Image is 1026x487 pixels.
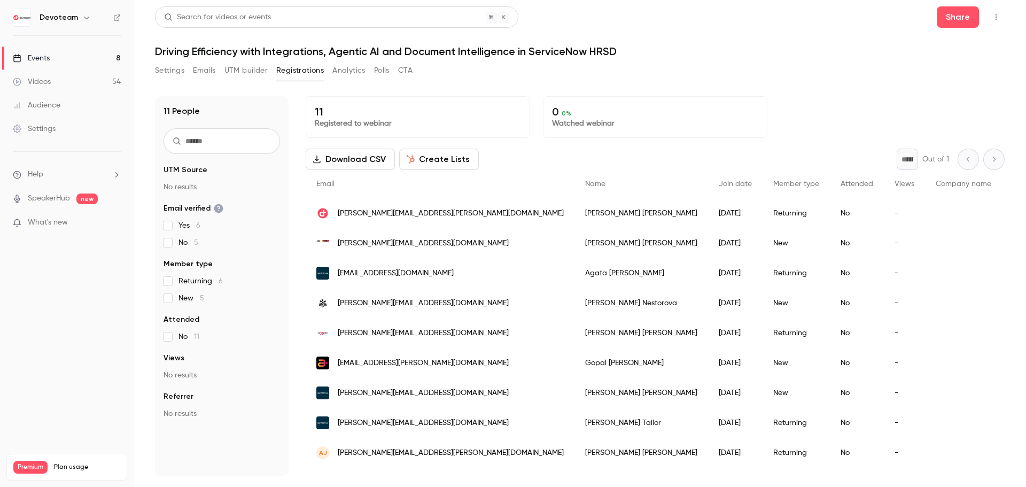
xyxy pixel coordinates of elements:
[306,149,395,170] button: Download CSV
[763,228,830,258] div: New
[763,348,830,378] div: New
[13,76,51,87] div: Videos
[830,288,884,318] div: No
[28,217,68,228] span: What's new
[164,408,280,419] p: No results
[338,388,509,399] span: [PERSON_NAME][EMAIL_ADDRESS][DOMAIN_NAME]
[338,298,509,309] span: [PERSON_NAME][EMAIL_ADDRESS][DOMAIN_NAME]
[338,208,564,219] span: [PERSON_NAME][EMAIL_ADDRESS][PERSON_NAME][DOMAIN_NAME]
[164,314,199,325] span: Attended
[884,228,925,258] div: -
[884,378,925,408] div: -
[763,378,830,408] div: New
[708,348,763,378] div: [DATE]
[552,118,758,129] p: Watched webinar
[316,327,329,339] img: axpo.com
[164,105,200,118] h1: 11 People
[194,239,198,246] span: 5
[194,333,199,341] span: 11
[316,207,329,220] img: devoteam.com
[884,198,925,228] div: -
[763,288,830,318] div: New
[708,438,763,468] div: [DATE]
[574,408,708,438] div: [PERSON_NAME] Tailor
[108,218,121,228] iframe: Noticeable Trigger
[830,348,884,378] div: No
[276,62,324,79] button: Registrations
[574,348,708,378] div: Gopal [PERSON_NAME]
[399,149,479,170] button: Create Lists
[319,448,327,458] span: AJ
[164,259,213,269] span: Member type
[164,165,280,419] section: facet-groups
[574,228,708,258] div: [PERSON_NAME] [PERSON_NAME]
[164,165,207,175] span: UTM Source
[574,378,708,408] div: [PERSON_NAME] [PERSON_NAME]
[708,198,763,228] div: [DATE]
[773,180,819,188] span: Member type
[708,378,763,408] div: [DATE]
[164,182,280,192] p: No results
[315,118,521,129] p: Registered to webinar
[841,180,873,188] span: Attended
[830,438,884,468] div: No
[719,180,752,188] span: Join date
[708,288,763,318] div: [DATE]
[398,62,413,79] button: CTA
[895,180,914,188] span: Views
[338,358,509,369] span: [EMAIL_ADDRESS][PERSON_NAME][DOMAIN_NAME]
[178,293,204,304] span: New
[178,276,223,287] span: Returning
[315,105,521,118] p: 11
[196,222,200,229] span: 6
[13,100,60,111] div: Audience
[708,228,763,258] div: [DATE]
[884,348,925,378] div: -
[884,288,925,318] div: -
[830,318,884,348] div: No
[164,203,223,214] span: Email verified
[13,9,30,26] img: Devoteam
[28,193,70,204] a: SpeakerHub
[884,258,925,288] div: -
[13,461,48,474] span: Premium
[574,318,708,348] div: [PERSON_NAME] [PERSON_NAME]
[332,62,366,79] button: Analytics
[155,62,184,79] button: Settings
[338,447,564,459] span: [PERSON_NAME][EMAIL_ADDRESS][PERSON_NAME][DOMAIN_NAME]
[219,277,223,285] span: 6
[164,12,271,23] div: Search for videos or events
[40,12,78,23] h6: Devoteam
[155,45,1005,58] h1: Driving Efficiency with Integrations, Agentic AI and Document Intelligence in ServiceNow HRSD
[922,154,949,165] p: Out of 1
[708,318,763,348] div: [DATE]
[374,62,390,79] button: Polls
[830,378,884,408] div: No
[316,267,329,280] img: servicenow.com
[200,295,204,302] span: 5
[763,198,830,228] div: Returning
[574,258,708,288] div: Agata [PERSON_NAME]
[937,6,979,28] button: Share
[76,194,98,204] span: new
[164,370,280,381] p: No results
[316,386,329,399] img: servicenow.com
[830,408,884,438] div: No
[28,169,43,180] span: Help
[316,237,329,250] img: ktm.com
[708,258,763,288] div: [DATE]
[164,391,193,402] span: Referrer
[54,463,120,471] span: Plan usage
[178,331,199,342] span: No
[574,198,708,228] div: [PERSON_NAME] [PERSON_NAME]
[316,180,335,188] span: Email
[316,297,329,310] img: ubs.com
[830,228,884,258] div: No
[13,169,121,180] li: help-dropdown-opener
[763,258,830,288] div: Returning
[224,62,268,79] button: UTM builder
[763,318,830,348] div: Returning
[830,258,884,288] div: No
[574,438,708,468] div: [PERSON_NAME] [PERSON_NAME]
[936,180,991,188] span: Company name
